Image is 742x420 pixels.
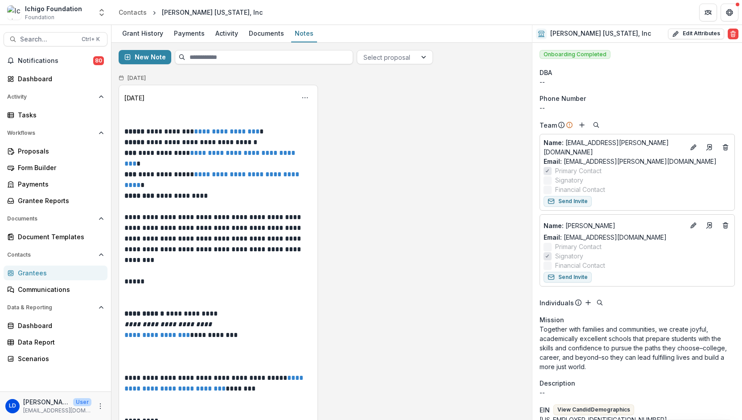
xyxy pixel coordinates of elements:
button: Open Contacts [4,248,107,262]
span: Documents [7,216,95,222]
a: Go to contact [702,218,717,233]
button: Edit Attributes [668,29,724,39]
a: Contacts [115,6,150,19]
span: Notifications [18,57,93,65]
button: Send Invite [544,196,592,207]
button: Notifications80 [4,54,107,68]
div: Form Builder [18,163,100,172]
p: [EMAIL_ADDRESS][PERSON_NAME][DOMAIN_NAME] [544,138,684,157]
div: Payments [18,179,100,189]
span: Workflows [7,130,95,136]
span: Foundation [25,13,54,21]
button: Get Help [721,4,738,21]
div: Communications [18,285,100,294]
p: -- [540,388,735,397]
a: Documents [245,25,288,42]
a: Tasks [4,108,107,122]
span: Primary Contact [555,242,602,251]
a: Form Builder [4,160,107,175]
span: Email: [544,158,562,165]
a: Data Report [4,335,107,349]
div: Document Templates [18,232,100,241]
div: Notes [291,27,317,40]
button: Search [591,120,602,130]
button: Search... [4,32,107,46]
button: Search [594,297,605,308]
button: Edit [688,142,699,153]
a: Notes [291,25,317,42]
button: Delete [728,29,738,39]
span: Name : [544,139,564,146]
a: Go to contact [702,140,717,154]
p: Together with families and communities, we create joyful, academically excellent schools that pre... [540,324,735,371]
button: Options [298,91,312,105]
div: Tasks [18,110,100,120]
a: Payments [170,25,208,42]
div: Laurel Dumont [9,403,16,409]
span: Signatory [555,251,583,261]
a: Grantees [4,266,107,280]
a: Scenarios [4,351,107,366]
p: EIN [540,405,550,415]
span: Search... [20,36,76,43]
span: Primary Contact [555,166,602,175]
div: Ctrl + K [80,34,102,44]
div: Dashboard [18,74,100,83]
a: Communications [4,282,107,297]
button: Open entity switcher [95,4,108,21]
a: Name: [EMAIL_ADDRESS][PERSON_NAME][DOMAIN_NAME] [544,138,684,157]
div: Grant History [119,27,167,40]
p: [PERSON_NAME] [544,221,684,230]
button: More [95,401,106,412]
button: Open Data & Reporting [4,300,107,315]
button: Add [577,120,587,130]
span: Signatory [555,175,583,185]
div: Proposals [18,146,100,156]
span: Contacts [7,252,95,258]
span: Onboarding Completed [540,50,610,59]
span: Description [540,378,575,388]
h2: [DATE] [128,75,146,81]
a: Payments [4,177,107,191]
div: -- [540,77,735,87]
div: [DATE] [124,93,144,103]
p: [PERSON_NAME] [23,397,70,407]
button: View CandidDemographics [553,404,634,415]
span: 80 [93,56,104,65]
div: Ichigo Foundation [25,4,82,13]
span: Mission [540,315,564,324]
a: Email: [EMAIL_ADDRESS][PERSON_NAME][DOMAIN_NAME] [544,157,717,166]
button: Deletes [720,220,731,231]
a: Dashboard [4,71,107,86]
button: Send Invite [544,272,592,283]
p: Individuals [540,298,574,308]
div: Grantee Reports [18,196,100,205]
a: Document Templates [4,229,107,244]
span: Name : [544,222,564,229]
span: Email: [544,233,562,241]
div: Scenarios [18,354,100,363]
a: Grant History [119,25,167,42]
a: Proposals [4,144,107,158]
div: Grantees [18,268,100,278]
img: Ichigo Foundation [7,5,21,20]
span: Phone Number [540,94,586,103]
p: Team [540,121,557,130]
a: Email: [EMAIL_ADDRESS][DOMAIN_NAME] [544,233,667,242]
a: Dashboard [4,318,107,333]
div: Data Report [18,337,100,347]
button: Add [583,297,594,308]
div: [PERSON_NAME] [US_STATE], Inc [162,8,263,17]
button: Edit [688,220,699,231]
span: Financial Contact [555,185,605,194]
button: Open Workflows [4,126,107,140]
a: Activity [212,25,242,42]
div: -- [540,103,735,112]
button: Partners [699,4,717,21]
a: Name: [PERSON_NAME] [544,221,684,230]
nav: breadcrumb [115,6,266,19]
p: [EMAIL_ADDRESS][DOMAIN_NAME] [23,407,91,415]
span: Activity [7,94,95,100]
span: Data & Reporting [7,304,95,311]
h2: [PERSON_NAME] [US_STATE], Inc [550,30,651,37]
